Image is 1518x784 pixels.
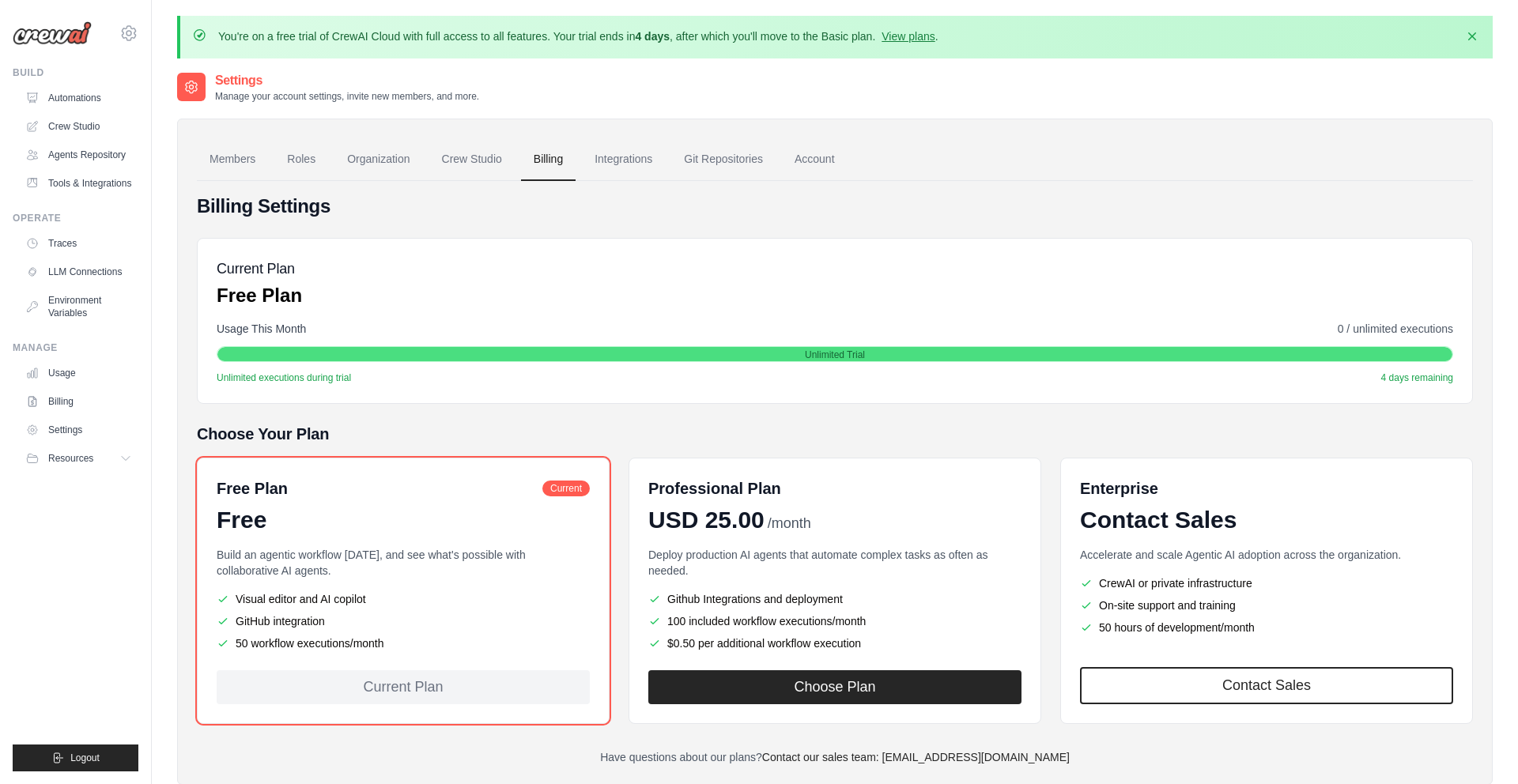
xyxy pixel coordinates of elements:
div: Contact Sales [1080,506,1453,534]
span: 0 / unlimited executions [1338,321,1453,337]
p: Free Plan [217,283,302,308]
a: Usage [19,360,138,386]
a: Settings [19,417,138,443]
a: Crew Studio [19,114,138,139]
span: Unlimited executions during trial [217,371,351,384]
a: Automations [19,85,138,111]
h6: Free Plan [217,477,288,499]
strong: 4 days [635,30,670,43]
li: GitHub integration [217,613,590,629]
h6: Professional Plan [648,477,781,499]
span: Logout [70,752,100,764]
p: Manage your account settings, invite new members, and more. [215,90,479,103]
a: Tools & Integrations [19,171,138,196]
a: LLM Connections [19,259,138,285]
p: Have questions about our plans? [197,749,1473,765]
span: Current [542,481,590,496]
div: Manage [13,341,138,354]
span: USD 25.00 [648,506,765,534]
a: Environment Variables [19,288,138,326]
span: /month [768,513,811,534]
span: Unlimited Trial [805,349,865,361]
li: Visual editor and AI copilot [217,591,590,607]
a: Billing [19,389,138,414]
button: Logout [13,744,138,771]
a: Crew Studio [429,138,515,181]
p: Build an agentic workflow [DATE], and see what's possible with collaborative AI agents. [217,547,590,579]
h2: Settings [215,71,479,90]
h5: Choose Your Plan [197,423,1473,445]
div: Free [217,506,590,534]
a: Traces [19,231,138,256]
div: Operate [13,212,138,224]
a: Contact our sales team: [EMAIL_ADDRESS][DOMAIN_NAME] [762,751,1070,763]
a: Roles [274,138,328,181]
h6: Enterprise [1080,477,1453,499]
p: Accelerate and scale Agentic AI adoption across the organization. [1080,547,1453,563]
span: 4 days remaining [1381,371,1453,384]
a: Contact Sales [1080,667,1453,704]
p: You're on a free trial of CrewAI Cloud with full access to all features. Your trial ends in , aft... [218,28,938,44]
a: Account [782,138,848,181]
span: Usage This Month [217,321,306,337]
span: Resources [48,452,93,465]
h5: Current Plan [217,258,302,280]
a: Billing [521,138,576,181]
h4: Billing Settings [197,194,1473,219]
li: $0.50 per additional workflow execution [648,635,1021,651]
p: Deploy production AI agents that automate complex tasks as often as needed. [648,547,1021,579]
a: Agents Repository [19,142,138,168]
button: Resources [19,446,138,471]
button: Choose Plan [648,670,1021,704]
li: 50 workflow executions/month [217,635,590,651]
a: Integrations [582,138,665,181]
img: Logo [13,21,92,45]
a: Organization [334,138,422,181]
div: Current Plan [217,670,590,704]
li: 50 hours of development/month [1080,620,1453,635]
a: Members [197,138,268,181]
a: Git Repositories [671,138,776,181]
li: CrewAI or private infrastructure [1080,575,1453,591]
li: On-site support and training [1080,597,1453,613]
li: 100 included workflow executions/month [648,613,1021,629]
li: Github Integrations and deployment [648,591,1021,607]
a: View plans [882,30,935,43]
div: Build [13,66,138,79]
